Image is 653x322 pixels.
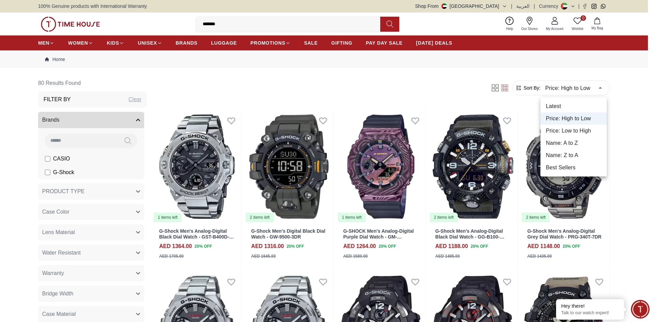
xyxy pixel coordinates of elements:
[631,300,650,319] div: Chat Widget
[540,112,607,125] li: Price: High to Low
[540,125,607,137] li: Price: Low to High
[540,100,607,112] li: Latest
[540,162,607,174] li: Best Sellers
[561,310,619,316] p: Talk to our watch expert!
[540,137,607,149] li: Name: A to Z
[540,149,607,162] li: Name: Z to A
[561,303,619,309] div: Hey there!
